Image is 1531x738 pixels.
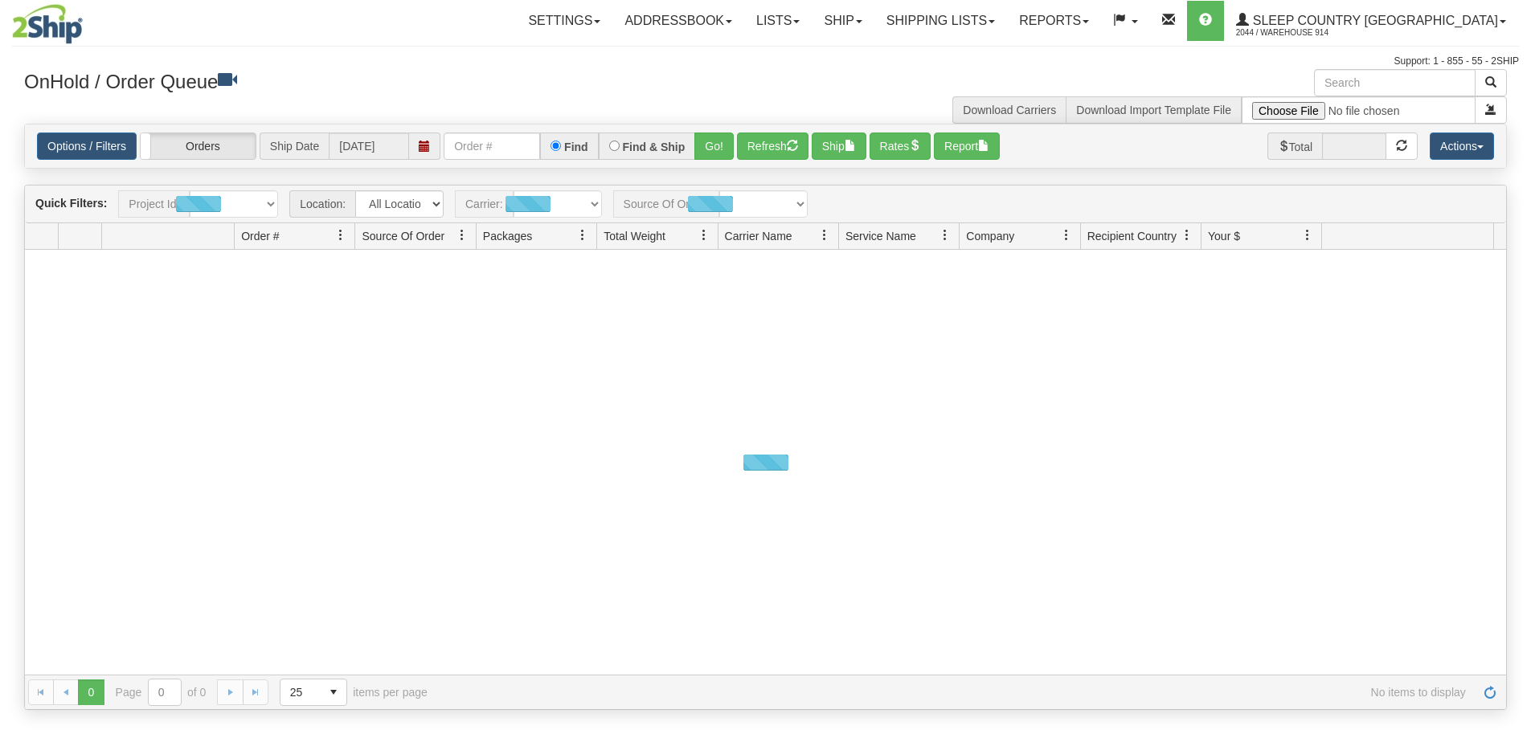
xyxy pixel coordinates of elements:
input: Search [1314,69,1476,96]
a: Refresh [1477,679,1503,705]
button: Actions [1430,133,1494,160]
span: 2044 / Warehouse 914 [1236,25,1357,41]
a: Order # filter column settings [327,222,354,249]
span: Recipient Country [1087,228,1177,244]
a: Reports [1007,1,1101,41]
a: Lists [744,1,812,41]
button: Refresh [737,133,808,160]
span: Order # [241,228,279,244]
span: Page sizes drop down [280,679,347,706]
span: 25 [290,684,311,700]
a: Ship [812,1,874,41]
span: Service Name [845,228,916,244]
span: Carrier Name [725,228,792,244]
button: Rates [870,133,931,160]
a: Sleep Country [GEOGRAPHIC_DATA] 2044 / Warehouse 914 [1224,1,1518,41]
span: Your $ [1208,228,1240,244]
a: Company filter column settings [1053,222,1080,249]
a: Source Of Order filter column settings [448,222,476,249]
span: Total [1267,133,1323,160]
label: Orders [141,133,256,159]
img: logo2044.jpg [12,4,83,44]
a: Your $ filter column settings [1294,222,1321,249]
a: Options / Filters [37,133,137,160]
button: Search [1475,69,1507,96]
span: Packages [483,228,532,244]
a: Settings [516,1,612,41]
a: Total Weight filter column settings [690,222,718,249]
div: Support: 1 - 855 - 55 - 2SHIP [12,55,1519,68]
span: select [321,679,346,705]
input: Order # [444,133,540,160]
a: Recipient Country filter column settings [1173,222,1201,249]
a: Carrier Name filter column settings [811,222,838,249]
label: Find [564,141,588,153]
a: Addressbook [612,1,744,41]
a: Shipping lists [874,1,1007,41]
div: grid toolbar [25,186,1506,223]
span: Source Of Order [362,228,444,244]
span: Page 0 [78,679,104,705]
span: Page of 0 [116,679,207,706]
span: Sleep Country [GEOGRAPHIC_DATA] [1249,14,1498,27]
label: Quick Filters: [35,195,107,211]
span: items per page [280,679,428,706]
a: Service Name filter column settings [931,222,959,249]
span: No items to display [450,686,1466,699]
a: Packages filter column settings [569,222,596,249]
button: Report [934,133,1000,160]
label: Find & Ship [623,141,686,153]
span: Company [966,228,1014,244]
span: Location: [289,190,355,218]
h3: OnHold / Order Queue [24,69,754,92]
a: Download Carriers [963,104,1056,116]
button: Go! [694,133,734,160]
span: Total Weight [604,228,665,244]
a: Download Import Template File [1076,104,1231,116]
button: Ship [812,133,866,160]
input: Import [1242,96,1476,124]
span: Ship Date [260,133,329,160]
